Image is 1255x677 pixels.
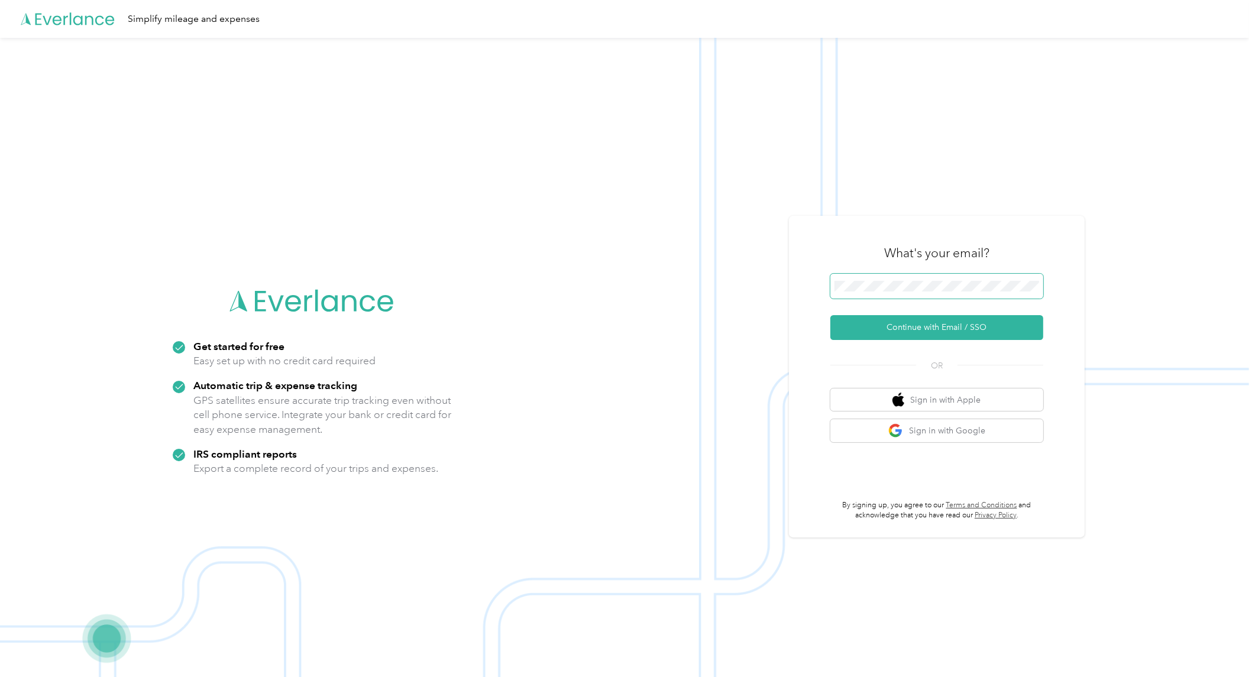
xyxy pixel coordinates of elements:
[128,12,260,27] div: Simplify mileage and expenses
[884,245,989,261] h3: What's your email?
[830,388,1043,412] button: apple logoSign in with Apple
[916,359,958,372] span: OR
[892,393,904,407] img: apple logo
[830,500,1043,521] p: By signing up, you agree to our and acknowledge that you have read our .
[193,340,284,352] strong: Get started for free
[830,315,1043,340] button: Continue with Email / SSO
[946,501,1017,510] a: Terms and Conditions
[975,511,1017,520] a: Privacy Policy
[193,448,297,460] strong: IRS compliant reports
[193,379,357,391] strong: Automatic trip & expense tracking
[830,419,1043,442] button: google logoSign in with Google
[193,461,438,476] p: Export a complete record of your trips and expenses.
[193,393,452,437] p: GPS satellites ensure accurate trip tracking even without cell phone service. Integrate your bank...
[888,423,903,438] img: google logo
[193,354,376,368] p: Easy set up with no credit card required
